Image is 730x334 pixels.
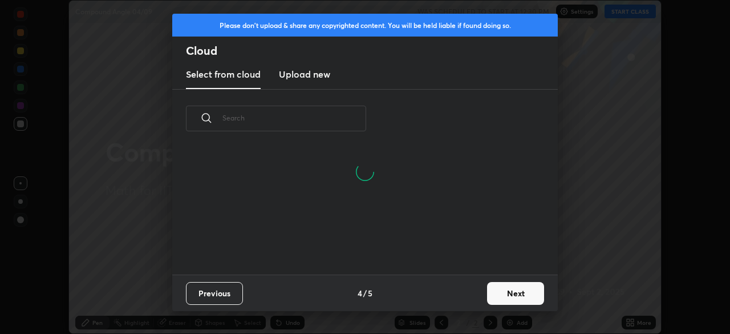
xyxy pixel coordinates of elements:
h4: 4 [358,287,362,299]
input: Search [222,94,366,142]
div: Please don't upload & share any copyrighted content. You will be held liable if found doing so. [172,14,558,37]
button: Next [487,282,544,305]
h2: Cloud [186,43,558,58]
h4: / [363,287,367,299]
h3: Upload new [279,67,330,81]
button: Previous [186,282,243,305]
h3: Select from cloud [186,67,261,81]
h4: 5 [368,287,372,299]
